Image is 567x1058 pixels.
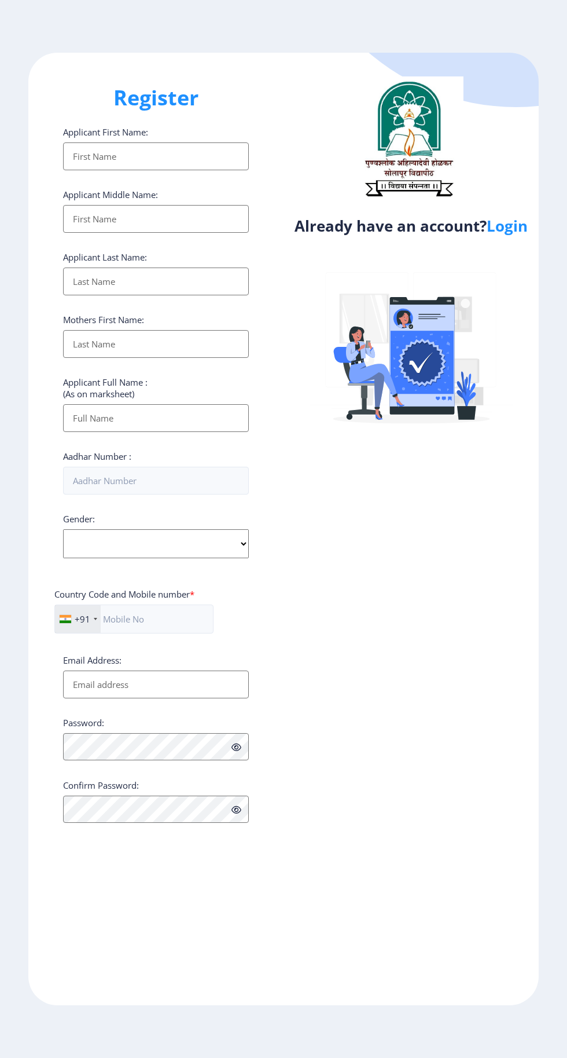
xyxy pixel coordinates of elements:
[63,717,104,728] label: Password:
[354,76,463,200] img: logo
[63,451,131,462] label: Aadhar Number :
[63,513,95,525] label: Gender:
[63,314,144,325] label: Mothers First Name:
[63,330,249,358] input: Last Name
[63,671,249,698] input: Email address
[63,205,249,233] input: First Name
[63,376,148,400] label: Applicant Full Name : (As on marksheet)
[487,215,528,236] a: Login
[63,142,249,170] input: First Name
[63,654,122,666] label: Email Address:
[310,250,513,453] img: Verified-rafiki.svg
[63,251,147,263] label: Applicant Last Name:
[63,404,249,432] input: Full Name
[63,189,158,200] label: Applicant Middle Name:
[55,605,101,633] div: India (भारत): +91
[292,217,530,235] h4: Already have an account?
[63,126,148,138] label: Applicant First Name:
[54,588,194,600] label: Country Code and Mobile number
[63,84,249,112] h1: Register
[54,605,213,634] input: Mobile No
[63,779,139,791] label: Confirm Password:
[63,268,249,295] input: Last Name
[63,467,249,495] input: Aadhar Number
[75,613,90,625] div: +91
